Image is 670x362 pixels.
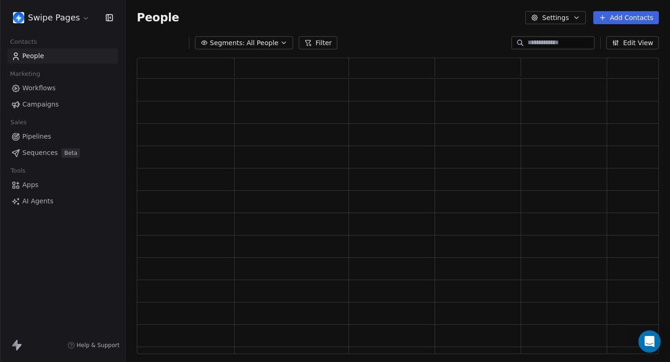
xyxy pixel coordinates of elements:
[11,10,92,26] button: Swipe Pages
[22,148,58,158] span: Sequences
[13,12,24,23] img: user_01J93QE9VH11XXZQZDP4TWZEES.jpg
[67,342,120,349] a: Help & Support
[525,11,585,24] button: Settings
[7,164,29,178] span: Tools
[247,38,278,48] span: All People
[22,196,54,206] span: AI Agents
[7,194,118,209] a: AI Agents
[7,129,118,144] a: Pipelines
[137,11,179,25] span: People
[210,38,245,48] span: Segments:
[6,35,41,49] span: Contacts
[299,36,337,49] button: Filter
[7,80,118,96] a: Workflows
[22,100,59,109] span: Campaigns
[22,132,51,141] span: Pipelines
[6,67,44,81] span: Marketing
[7,97,118,112] a: Campaigns
[28,12,80,24] span: Swipe Pages
[638,330,661,353] div: Open Intercom Messenger
[22,180,39,190] span: Apps
[61,148,80,158] span: Beta
[7,48,118,64] a: People
[7,177,118,193] a: Apps
[606,36,659,49] button: Edit View
[77,342,120,349] span: Help & Support
[593,11,659,24] button: Add Contacts
[7,115,31,129] span: Sales
[7,145,118,161] a: SequencesBeta
[22,51,44,61] span: People
[22,83,56,93] span: Workflows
